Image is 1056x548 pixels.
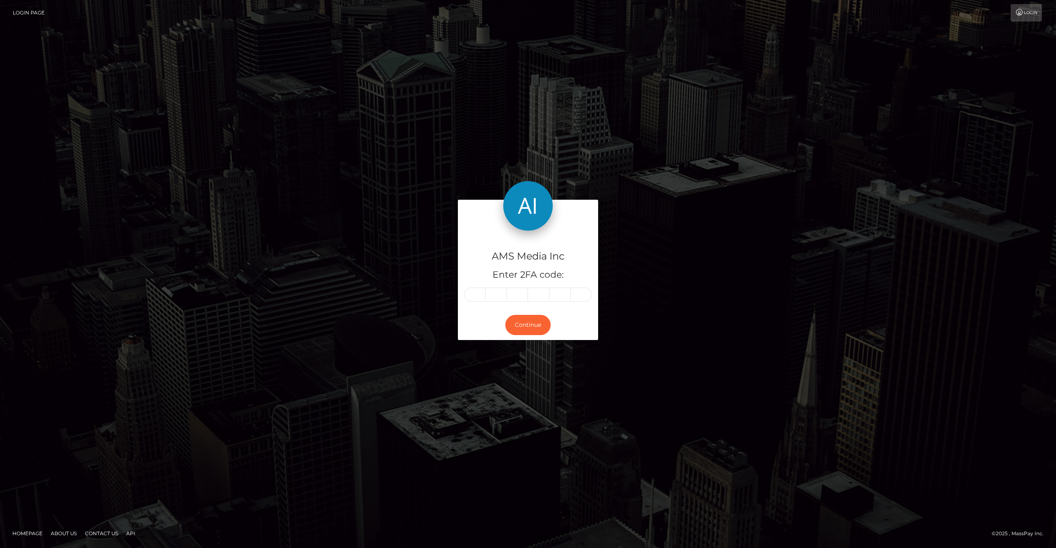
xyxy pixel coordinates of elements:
[1011,4,1042,21] a: Login
[9,527,46,540] a: Homepage
[47,527,80,540] a: About Us
[992,529,1050,538] div: © 2025 , MassPay Inc.
[505,315,551,335] button: Continue
[464,269,592,281] h5: Enter 2FA code:
[82,527,121,540] a: Contact Us
[464,249,592,264] h4: AMS Media Inc
[503,181,553,231] img: AMS Media Inc
[13,4,45,21] a: Login Page
[123,527,139,540] a: API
